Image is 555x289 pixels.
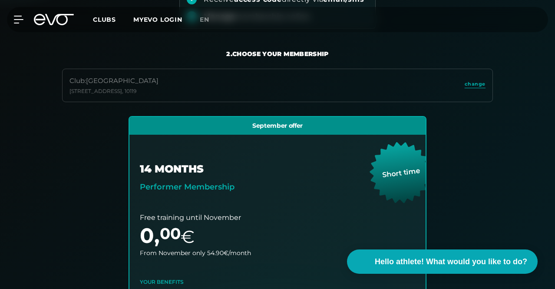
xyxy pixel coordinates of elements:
font: Club [69,76,85,85]
font: en [200,16,209,23]
font: : [85,76,86,85]
font: Choose your membership [232,50,329,58]
a: Clubs [93,15,133,23]
button: Hello athlete! What would you like to do? [347,249,538,274]
font: [GEOGRAPHIC_DATA] [86,76,159,85]
a: change [465,80,486,90]
font: change [465,81,486,87]
font: , 10119 [122,88,136,94]
font: [STREET_ADDRESS] [69,88,122,94]
a: MYEVO LOGIN [133,16,182,23]
font: 2. [226,50,232,58]
a: en [200,15,220,25]
font: Hello athlete! What would you like to do? [375,257,527,266]
font: Clubs [93,16,116,23]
